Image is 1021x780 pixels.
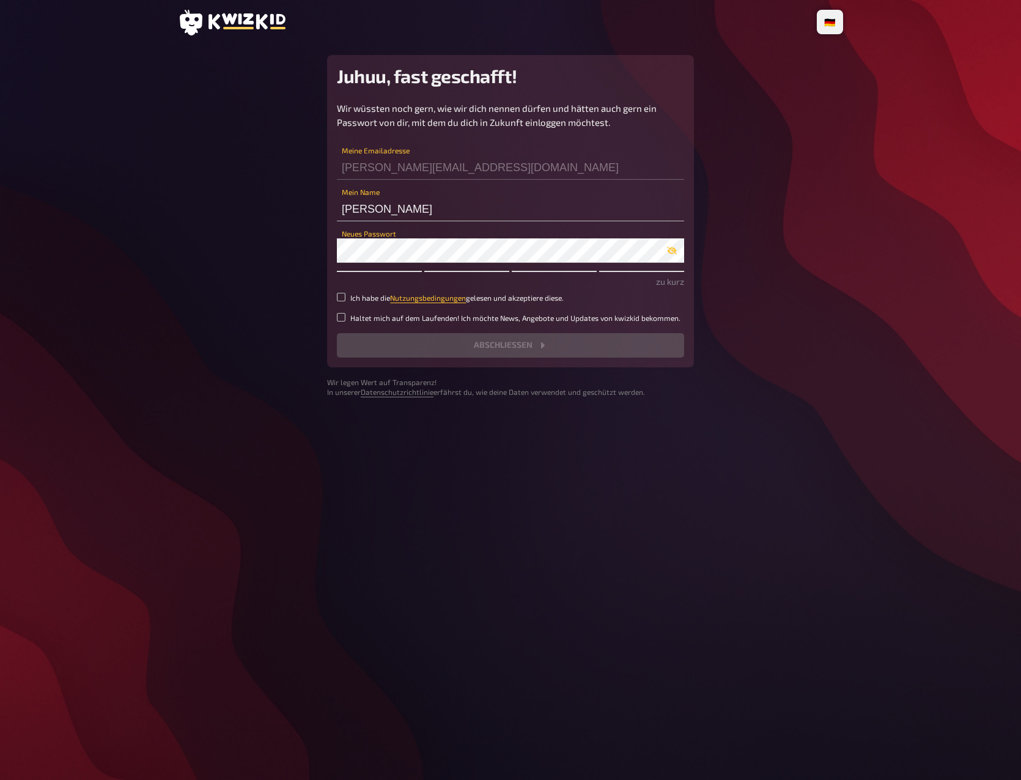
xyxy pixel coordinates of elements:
a: Nutzungsbedingungen [390,293,466,302]
a: Datenschutzrichtlinie [361,388,433,396]
p: Wir wüssten noch gern, wie wir dich nennen dürfen und hätten auch gern ein Passwort von dir, mit ... [337,101,684,129]
input: Mein Name [337,197,684,221]
small: Haltet mich auf dem Laufenden! Ich möchte News, Angebote und Updates von kwizkid bekommen. [350,313,680,323]
small: Ich habe die gelesen und akzeptiere diese. [350,293,564,303]
h2: Juhuu, fast geschafft! [337,65,684,87]
button: Abschließen [337,333,684,358]
li: 🇩🇪 [819,12,841,32]
p: zu kurz [337,275,684,288]
input: Meine Emailadresse [337,155,684,180]
small: Wir legen Wert auf Transparenz! In unserer erfährst du, wie deine Daten verwendet und geschützt w... [327,377,694,398]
